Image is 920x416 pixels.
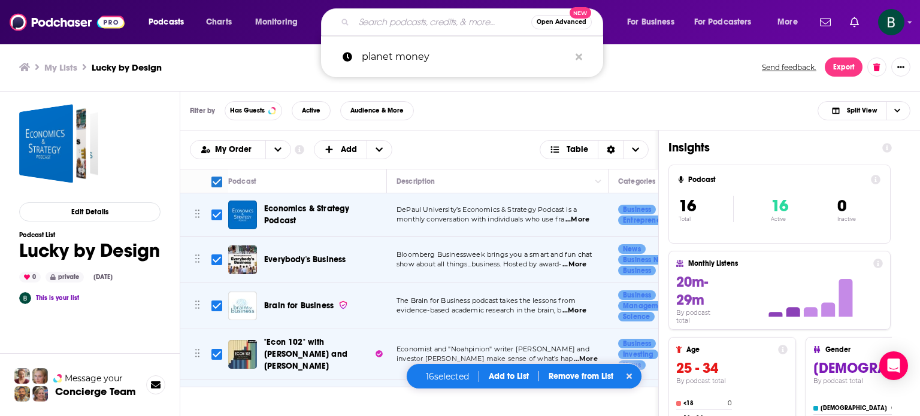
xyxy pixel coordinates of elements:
[397,296,576,305] span: The Brain for Business podcast takes the lessons from
[302,107,320,114] span: Active
[847,107,877,114] span: Split View
[190,140,291,159] h2: Choose List sort
[19,231,160,239] h3: Podcast List
[618,350,658,359] a: Investing
[688,175,866,184] h4: Podcast
[686,13,769,32] button: open menu
[679,216,733,222] p: Total
[878,9,904,35] span: Logged in as betsy46033
[44,62,77,73] a: My Lists
[211,300,222,311] span: Toggle select row
[397,306,561,314] span: evidence-based academic research in the brain, b
[14,386,30,402] img: Jon Profile
[397,260,562,268] span: show about all things...business. Hosted by award-
[46,272,84,283] div: private
[537,19,586,25] span: Open Advanced
[397,215,564,223] span: monthly conversation with individuals who use fra
[264,203,383,227] a: Economics & Strategy Podcast
[769,13,813,32] button: open menu
[627,14,674,31] span: For Business
[14,368,30,384] img: Sydney Profile
[211,349,222,360] span: Toggle select row
[668,140,873,155] h1: Insights
[570,7,591,19] span: New
[314,140,393,159] h2: + Add
[362,41,570,72] p: planet money
[190,145,265,154] button: open menu
[193,206,201,224] button: Move
[193,297,201,315] button: Move
[397,205,577,214] span: DePaul University’s Economics & Strategy Podcast is a
[292,101,331,120] button: Active
[618,301,674,311] a: Management
[10,11,125,34] img: Podchaser - Follow, Share and Rate Podcasts
[618,339,656,348] a: Business
[825,57,862,77] button: Export
[397,345,589,353] span: Economist and "Noahpinion" writer [PERSON_NAME] and
[771,196,788,216] span: 16
[190,107,215,115] h3: Filter by
[845,12,864,32] a: Show notifications dropdown
[65,372,123,384] span: Message your
[247,13,313,32] button: open menu
[350,107,404,114] span: Audience & More
[618,290,656,300] a: Business
[565,215,589,224] span: ...More
[562,306,586,315] span: ...More
[728,399,732,407] h4: 0
[531,15,592,29] button: Open AdvancedNew
[676,309,725,324] h4: By podcast total
[264,337,347,371] span: "Econ 102" with [PERSON_NAME] and [PERSON_NAME]
[92,62,162,73] h3: Lucky by Design
[193,251,201,269] button: Move
[818,101,910,120] button: Choose View
[686,345,773,354] h4: Age
[206,14,232,31] span: Charts
[618,312,655,321] a: Science
[264,254,346,265] span: Everybody's Business
[341,145,357,154] span: Add
[321,41,603,72] a: planet money
[891,57,910,77] button: Show More Button
[676,273,708,309] span: 20m-29m
[574,354,598,364] span: ...More
[211,254,222,265] span: Toggle select row
[618,266,656,275] a: Business
[837,196,846,216] span: 0
[32,386,48,402] img: Barbara Profile
[19,272,41,283] div: 0
[211,209,222,220] span: Toggle select row
[891,404,895,412] h4: 0
[19,104,98,183] a: Lucky by Design
[777,14,798,31] span: More
[140,13,199,32] button: open menu
[228,245,257,274] img: Everybody's Business
[618,205,656,214] a: Business
[228,201,257,229] img: Economics & Strategy Podcast
[540,140,649,159] h2: Choose View
[198,13,239,32] a: Charts
[193,345,201,363] button: Move
[264,300,348,312] a: Brain for Business
[618,360,646,370] a: News
[837,216,856,222] p: Inactive
[598,141,623,159] div: Sort Direction
[149,14,184,31] span: Podcasts
[89,272,117,282] div: [DATE]
[591,174,606,189] button: Column Actions
[821,405,889,412] h4: [DEMOGRAPHIC_DATA]
[264,254,346,266] a: Everybody's Business
[619,13,689,32] button: open menu
[228,174,256,189] div: Podcast
[19,292,31,304] a: betsy46033
[618,255,676,265] a: Business News
[230,107,265,114] span: Has Guests
[397,250,592,259] span: Bloomberg Businessweek brings you a smart and fun chat
[676,377,788,385] h4: By podcast total
[255,14,298,31] span: Monitoring
[771,216,788,222] p: Active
